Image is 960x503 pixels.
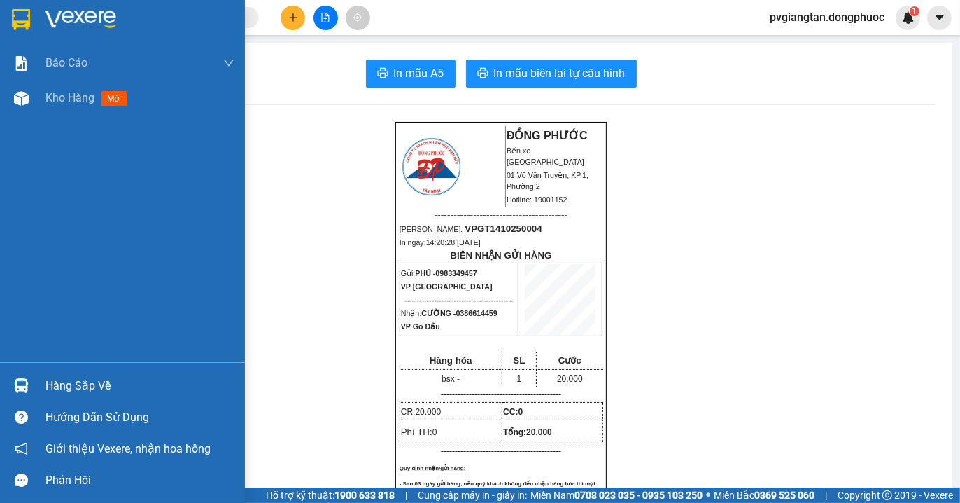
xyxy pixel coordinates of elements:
div: Hướng dẫn sử dụng [45,407,234,428]
span: ----------------------------------------- [38,76,171,87]
span: aim [353,13,362,22]
span: | [825,488,827,503]
span: caret-down [933,11,946,24]
span: Phí TH: [401,427,437,437]
div: Phản hồi [45,470,234,491]
span: Miền Bắc [714,488,814,503]
span: 0983349457 [435,269,477,277]
span: Cung cấp máy in - giấy in: [418,488,527,503]
span: VPGT1410250004 [70,89,147,99]
span: In mẫu A5 [394,64,444,82]
span: printer [377,67,388,81]
span: 1 [517,374,522,384]
span: In mẫu biên lai tự cấu hình [494,64,626,82]
div: Hàng sắp về [45,375,234,397]
span: 01 Võ Văn Truyện, KP.1, Phường 2 [111,42,192,60]
span: down [223,57,234,69]
span: 1 [912,6,917,16]
img: logo [5,8,67,70]
button: file-add [313,6,338,30]
span: Bến xe [GEOGRAPHIC_DATA] [507,146,584,166]
strong: BIÊN NHẬN GỬI HÀNG [450,250,551,261]
strong: ĐỒNG PHƯỚC [507,130,588,142]
span: printer [477,67,488,81]
span: copyright [882,490,892,500]
span: CƯỜNG - [421,309,497,317]
span: 20.000 [526,427,552,437]
span: Kho hàng [45,91,94,104]
button: printerIn mẫu A5 [366,60,456,88]
sup: 1 [910,6,919,16]
img: logo-vxr [12,9,30,30]
span: Hotline: 19001152 [111,62,171,71]
span: Hỗ trợ kỹ thuật: [266,488,395,503]
img: solution-icon [14,56,29,71]
span: VP [GEOGRAPHIC_DATA] [401,282,493,291]
span: Giới thiệu Vexere, nhận hoa hồng [45,440,211,457]
p: ------------------------------------------- [400,446,602,457]
button: printerIn mẫu biên lai tự cấu hình [466,60,637,88]
img: logo [400,136,463,198]
span: Gửi: [401,269,477,277]
span: notification [15,442,28,455]
span: plus [288,13,298,22]
span: -------------------------------------------- [404,296,514,304]
strong: ĐỒNG PHƯỚC [111,8,192,20]
span: In ngày: [4,102,85,110]
span: ⚪️ [706,492,710,498]
strong: 0708 023 035 - 0935 103 250 [574,490,703,501]
span: In ngày: [400,238,481,247]
button: caret-down [927,6,952,30]
span: [PERSON_NAME]: [400,225,542,233]
span: pvgiangtan.dongphuoc [758,8,896,26]
span: 20.000 [557,374,583,384]
span: file-add [320,13,330,22]
span: Hàng hóa [430,355,472,366]
img: warehouse-icon [14,91,29,106]
button: plus [281,6,305,30]
span: PHÚ - [415,269,477,277]
p: ------------------------------------------- [400,389,602,400]
span: SL [513,355,525,366]
span: bsx - [442,374,460,384]
span: Hotline: 19001152 [507,195,567,204]
span: question-circle [15,411,28,424]
img: icon-new-feature [902,11,915,24]
span: [PERSON_NAME]: [4,90,147,99]
img: warehouse-icon [14,378,29,393]
span: message [15,474,28,487]
span: Bến xe [GEOGRAPHIC_DATA] [111,22,188,40]
span: 0386614459 [456,309,497,317]
span: Quy định nhận/gửi hàng: [400,465,466,471]
span: 14:20:28 [DATE] [31,102,85,110]
span: 0 [432,427,437,437]
span: Nhận: [401,309,497,317]
span: Báo cáo [45,54,87,71]
span: ----------------------------------------- [434,209,567,221]
span: | [405,488,407,503]
span: Miền Nam [530,488,703,503]
strong: 0369 525 060 [754,490,814,501]
span: CR: [401,407,441,417]
span: 20.000 [415,407,441,417]
span: 14:20:28 [DATE] [426,238,481,247]
button: aim [346,6,370,30]
span: 0 [518,407,523,417]
strong: 1900 633 818 [334,490,395,501]
span: VPGT1410250004 [465,223,542,234]
span: Cước [558,355,581,366]
span: mới [101,91,127,106]
span: 01 Võ Văn Truyện, KP.1, Phường 2 [507,171,588,191]
span: VP Gò Dầu [401,322,440,331]
span: Tổng: [503,427,552,437]
strong: CC: [503,407,523,417]
span: - Sau 03 ngày gửi hàng, nếu quý khách không đến nhận hàng hóa thì mọi khiếu nại công ty sẽ không ... [400,481,595,502]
